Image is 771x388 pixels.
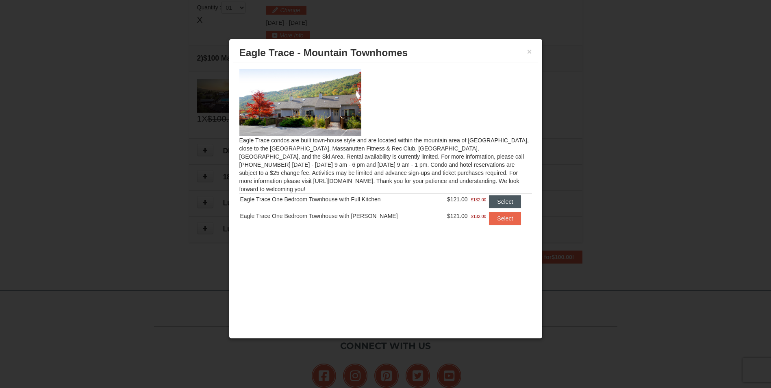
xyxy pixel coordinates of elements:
img: 19218983-1-9b289e55.jpg [239,69,361,136]
button: × [527,48,532,56]
span: $121.00 [447,196,468,203]
button: Select [489,195,521,208]
span: Eagle Trace - Mountain Townhomes [239,47,408,58]
div: Eagle Trace One Bedroom Townhouse with Full Kitchen [240,195,436,203]
span: $121.00 [447,213,468,219]
div: Eagle Trace One Bedroom Townhouse with [PERSON_NAME] [240,212,436,220]
span: $132.00 [471,212,486,220]
button: Select [489,212,521,225]
span: $132.00 [471,196,486,204]
div: Eagle Trace condos are built town-house style and are located within the mountain area of [GEOGRA... [233,63,538,241]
